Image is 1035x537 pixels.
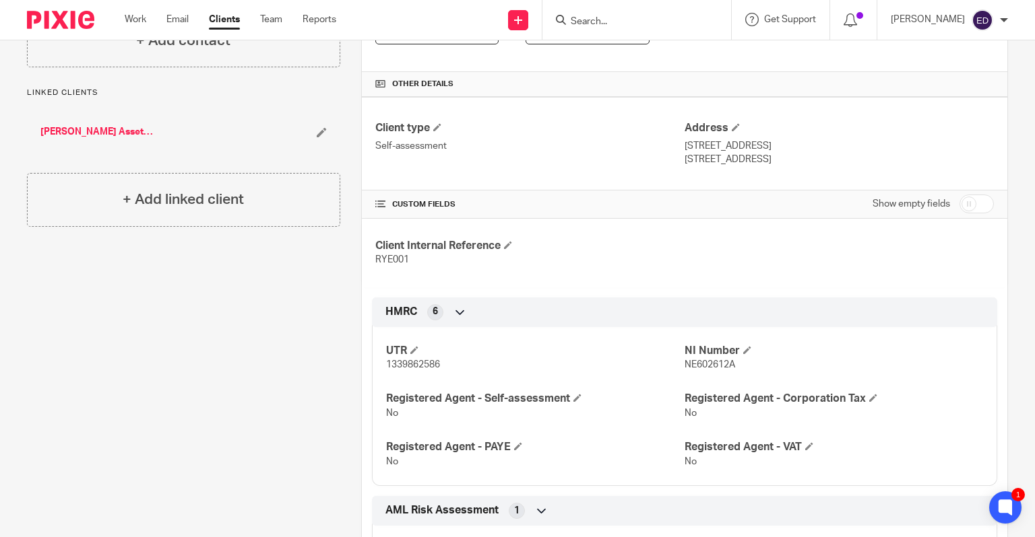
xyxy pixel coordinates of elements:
h4: Registered Agent - VAT [685,440,983,454]
span: 1 [514,504,520,517]
h4: Registered Agent - Self-assessment [386,392,685,406]
span: HMRC [385,305,417,319]
h4: UTR [386,344,685,358]
label: Show empty fields [873,197,950,211]
a: Work [125,13,146,26]
p: Linked clients [27,87,340,98]
span: Get Support [764,15,816,24]
p: [PERSON_NAME] [891,13,965,26]
a: Clients [209,13,240,26]
input: Search [569,16,691,28]
span: 6 [433,305,438,318]
span: RYE001 [375,255,409,264]
span: NE602612A [685,360,735,369]
span: No [386,457,398,466]
h4: + Add contact [136,30,230,51]
span: No [685,408,697,418]
h4: + Add linked client [123,189,244,210]
span: 1339862586 [386,360,440,369]
a: Reports [303,13,336,26]
div: 1 [1011,488,1025,501]
img: Pixie [27,11,94,29]
h4: Address [685,121,994,135]
a: Email [166,13,189,26]
span: No [685,457,697,466]
h4: Registered Agent - Corporation Tax [685,392,983,406]
a: Team [260,13,282,26]
h4: NI Number [685,344,983,358]
h4: Client Internal Reference [375,239,685,253]
p: [STREET_ADDRESS] [685,153,994,166]
p: [STREET_ADDRESS] [685,139,994,153]
h4: Client type [375,121,685,135]
h4: Registered Agent - PAYE [386,440,685,454]
a: [PERSON_NAME] Asset Reliability Services Limited [40,125,155,139]
p: Self-assessment [375,139,685,153]
span: Other details [392,79,453,89]
span: No [386,408,398,418]
img: svg%3E [972,9,993,31]
span: AML Risk Assessment [385,503,499,517]
h4: CUSTOM FIELDS [375,199,685,210]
